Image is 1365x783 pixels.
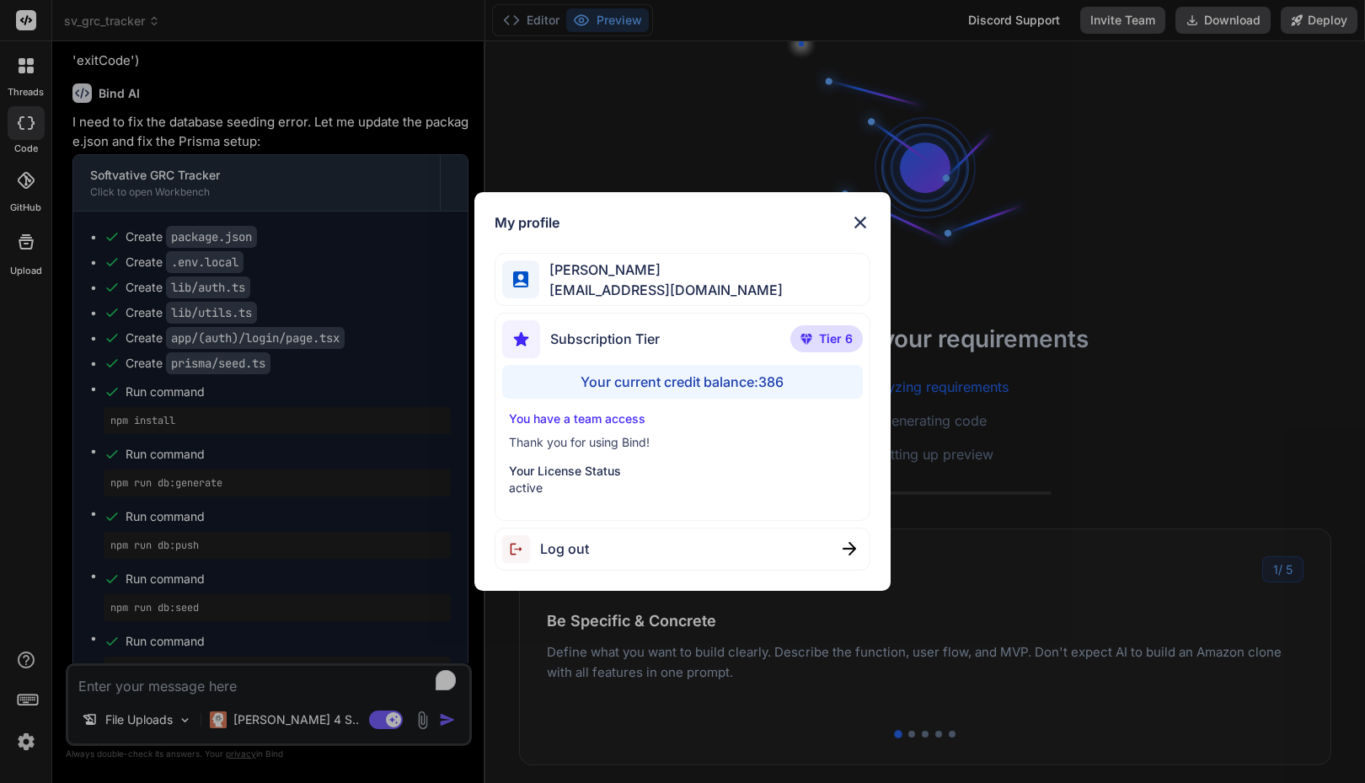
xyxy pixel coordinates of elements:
[539,280,783,300] span: [EMAIL_ADDRESS][DOMAIN_NAME]
[513,271,529,287] img: profile
[509,434,857,451] p: Thank you for using Bind!
[495,212,559,233] h1: My profile
[850,212,870,233] img: close
[550,329,660,349] span: Subscription Tier
[540,539,589,559] span: Log out
[509,410,857,427] p: You have a team access
[539,260,783,280] span: [PERSON_NAME]
[509,463,857,480] p: Your License Status
[800,334,812,344] img: premium
[509,480,857,496] p: active
[502,320,540,358] img: subscription
[819,330,853,347] span: Tier 6
[502,365,864,399] div: Your current credit balance: 386
[843,542,856,555] img: close
[502,535,540,563] img: logout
